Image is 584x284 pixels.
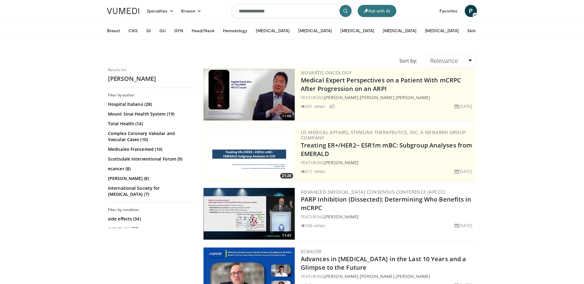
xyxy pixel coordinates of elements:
[108,101,192,107] a: Hospital Italiano (28)
[108,93,193,98] h3: Filter by author:
[360,273,394,279] a: [PERSON_NAME]
[324,160,359,165] a: [PERSON_NAME]
[454,168,472,175] li: [DATE]
[454,222,472,229] li: [DATE]
[188,25,218,37] button: Head/Neck
[360,95,394,100] a: [PERSON_NAME]
[108,75,193,83] h2: [PERSON_NAME]
[358,5,396,17] button: Ask with AI
[280,113,293,119] span: 11:09
[426,54,476,68] a: Relevance
[252,25,293,37] button: [MEDICAL_DATA]
[177,5,205,17] a: Browse
[301,168,325,175] li: 211 views
[464,25,479,37] button: Skin
[108,226,192,232] a: symptoms (31)
[108,130,192,143] a: Complex Coronary Valvular and Vascular Cases (10)
[108,111,192,117] a: Mount Sinai Health System (19)
[301,70,352,76] a: Novartis Oncology
[465,5,477,17] a: P
[107,8,139,14] img: VuMedi Logo
[108,121,192,127] a: Total Health (14)
[301,222,325,229] li: 106 views
[301,273,475,279] div: FEATURING , ,
[454,103,472,109] li: [DATE]
[301,189,445,195] a: Advanced [MEDICAL_DATA] Consensus Conference (APCCC)
[108,68,193,72] p: Results for:
[337,25,378,37] button: [MEDICAL_DATA]
[294,25,335,37] button: [MEDICAL_DATA]
[125,25,141,37] button: CNS
[301,141,472,158] a: Treating ER+/HER2− ESR1m mBC: Subgroup Analyses from EMERALD
[301,159,475,166] div: FEATURING
[108,156,192,162] a: Scottsdale Interventional Forum (9)
[430,57,458,65] span: Relevance
[301,129,466,141] a: US Medical Affairs, Stemline Therapeutics, Inc. a Menarini Group Company
[203,128,295,180] img: 5c3960eb-aea4-4e4e-a204-5b067e665462.png.300x170_q85_crop-smart_upscale.png
[324,214,359,220] a: [PERSON_NAME]
[301,248,322,255] a: ecancer
[108,175,192,182] a: [PERSON_NAME] (8)
[103,25,123,37] button: Breast
[203,188,295,240] img: 518d87c6-3fa1-4b33-a949-6c99f592a030.300x170_q85_crop-smart_upscale.jpg
[280,233,293,238] span: 11:43
[280,173,293,178] span: 21:20
[301,255,466,272] a: Advances in [MEDICAL_DATA] in the Last 10 Years and a Glimpse to the Future
[396,273,430,279] a: [PERSON_NAME]
[108,207,193,212] h3: Filter by condition:
[324,95,359,100] a: [PERSON_NAME]
[143,25,155,37] button: GI
[421,25,462,37] button: [MEDICAL_DATA]
[143,5,177,17] a: Specialties
[436,5,461,17] a: Favorites
[108,146,192,152] a: Medicalex Francemed (10)
[231,4,353,18] input: Search topics, interventions
[203,128,295,180] a: 21:20
[301,213,475,220] div: FEATURING
[379,25,420,37] button: [MEDICAL_DATA]
[203,188,295,240] a: 11:43
[108,166,192,172] a: ecancer (8)
[396,95,430,100] a: [PERSON_NAME]
[301,76,461,93] a: Medical Expert Perspectives on a Patient With mCRPC After Progression on an ARPI
[108,185,192,197] a: International Society for [MEDICAL_DATA] (7)
[395,54,422,68] div: Sort by:
[171,25,187,37] button: GYN
[324,273,359,279] a: [PERSON_NAME]
[301,103,325,109] li: 201 views
[156,25,169,37] button: GU
[203,69,295,120] a: 11:09
[329,103,335,109] li: 2
[108,216,192,222] a: side effects (34)
[301,195,471,212] a: PARP Inhibition (Dissected): Determining Who Benefits in mCRPC
[301,94,475,101] div: FEATURING , ,
[219,25,251,37] button: Hematology
[203,69,295,120] img: 918109e9-db38-4028-9578-5f15f4cfacf3.jpg.300x170_q85_crop-smart_upscale.jpg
